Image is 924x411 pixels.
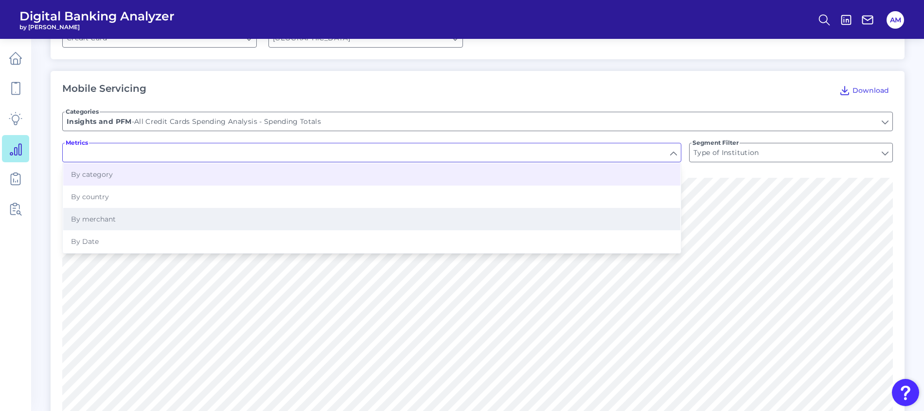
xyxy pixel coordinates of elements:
span: Categories [65,108,100,116]
button: By Date [63,230,680,253]
span: Digital Banking Analyzer [19,9,175,23]
span: Segment Filter [692,139,740,147]
span: Metrics [65,139,89,147]
button: Open Resource Center [892,379,919,406]
span: By Date [71,237,99,246]
button: By country [63,186,680,208]
button: AM [887,11,904,29]
span: By country [71,192,109,201]
span: Download [853,86,889,95]
button: By category [63,163,680,186]
span: by [PERSON_NAME] [19,23,175,31]
span: By category [71,170,113,179]
h2: Mobile Servicing [62,83,146,98]
span: By merchant [71,215,116,223]
button: Download [835,83,893,98]
button: By merchant [63,208,680,230]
